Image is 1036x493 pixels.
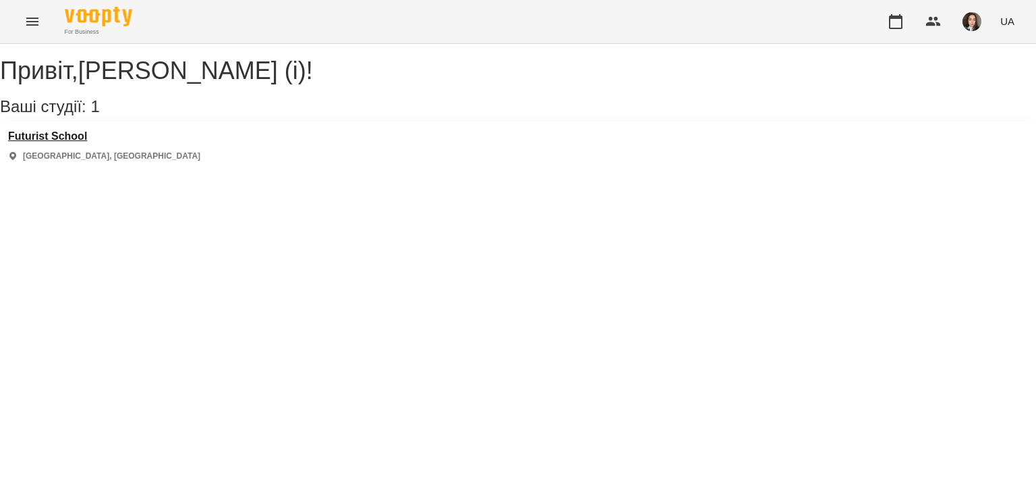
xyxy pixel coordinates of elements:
[23,151,200,162] p: [GEOGRAPHIC_DATA], [GEOGRAPHIC_DATA]
[16,5,49,38] button: Menu
[65,7,132,26] img: Voopty Logo
[65,28,132,36] span: For Business
[90,97,99,115] span: 1
[8,130,200,142] a: Futurist School
[962,12,981,31] img: 44d3d6facc12e0fb6bd7f330c78647dd.jfif
[1000,14,1014,28] span: UA
[995,9,1020,34] button: UA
